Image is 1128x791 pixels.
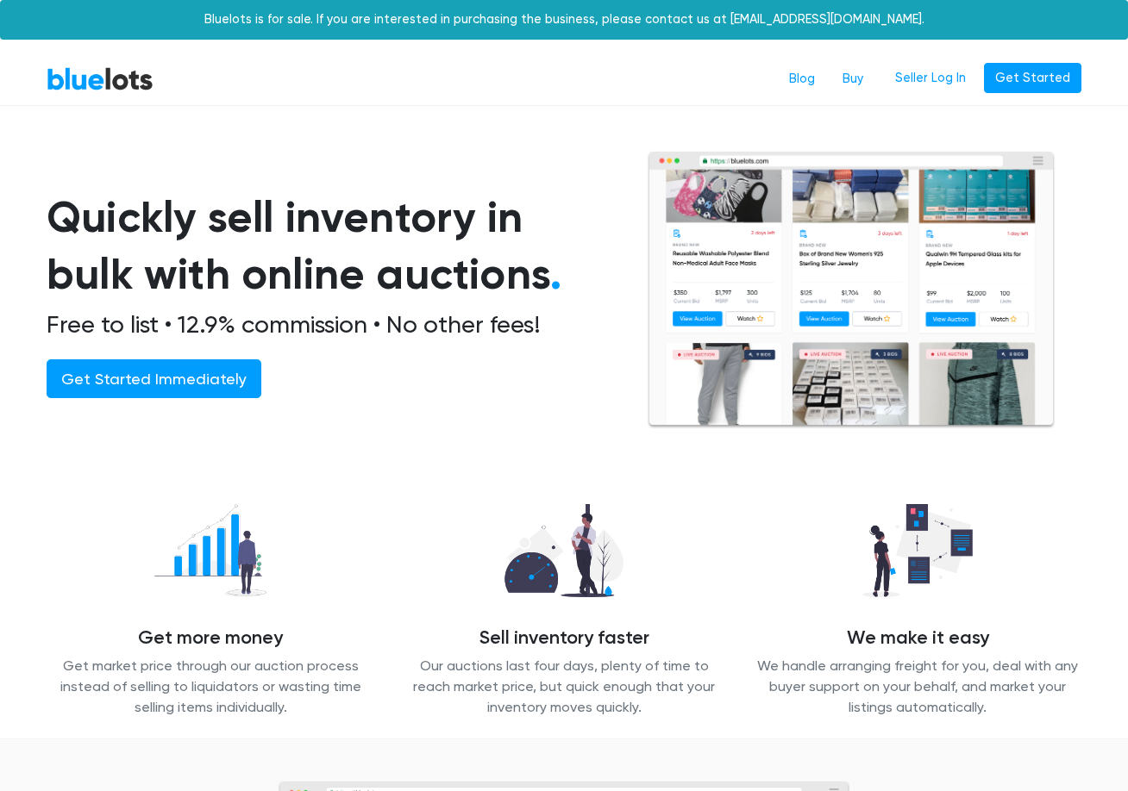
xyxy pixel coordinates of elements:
span: . [550,248,561,300]
img: browserlots-effe8949e13f0ae0d7b59c7c387d2f9fb811154c3999f57e71a08a1b8b46c466.png [647,151,1056,429]
a: BlueLots [47,66,154,91]
h4: Get more money [47,627,374,650]
a: Seller Log In [884,63,977,94]
img: recover_more-49f15717009a7689fa30a53869d6e2571c06f7df1acb54a68b0676dd95821868.png [140,495,281,607]
a: Get Started [984,63,1081,94]
p: Get market price through our auction process instead of selling to liquidators or wasting time se... [47,656,374,718]
h2: Free to list • 12.9% commission • No other fees! [47,310,605,339]
a: Blog [775,63,829,96]
img: sell_faster-bd2504629311caa3513348c509a54ef7601065d855a39eafb26c6393f8aa8a46.png [491,495,638,607]
p: We handle arranging freight for you, deal with any buyer support on your behalf, and market your ... [754,656,1081,718]
a: Buy [829,63,877,96]
h4: Sell inventory faster [400,627,728,650]
p: Our auctions last four days, plenty of time to reach market price, but quick enough that your inv... [400,656,728,718]
h1: Quickly sell inventory in bulk with online auctions [47,189,605,303]
a: Get Started Immediately [47,359,261,398]
img: we_manage-77d26b14627abc54d025a00e9d5ddefd645ea4957b3cc0d2b85b0966dac19dae.png [849,495,987,607]
h4: We make it easy [754,627,1081,650]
